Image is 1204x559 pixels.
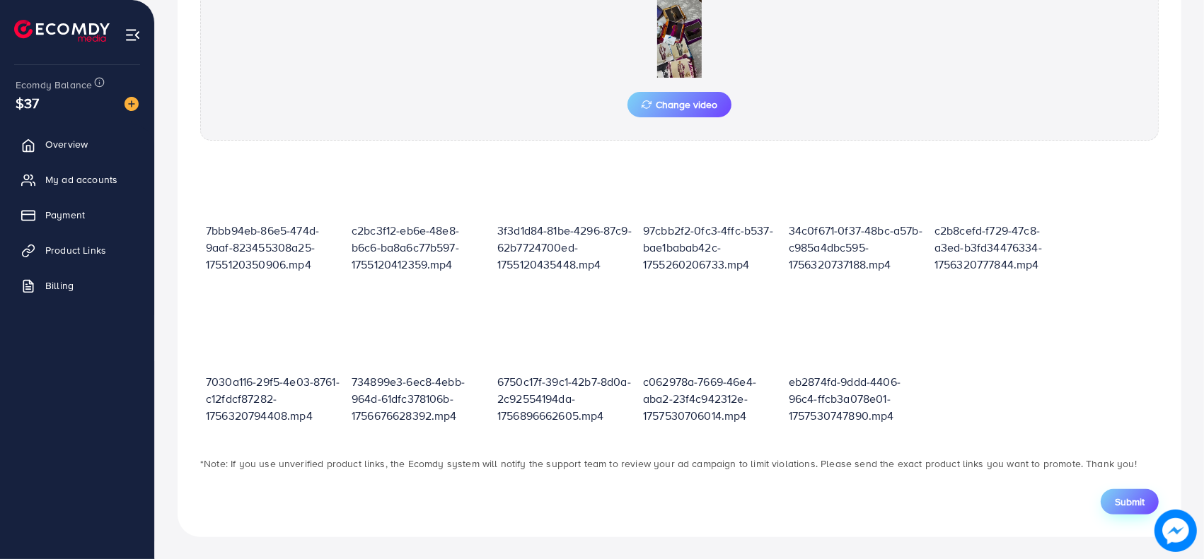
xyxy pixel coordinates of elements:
span: Payment [45,208,85,222]
img: image [1154,510,1197,552]
span: Change video [642,100,717,110]
span: $37 [16,93,39,113]
span: Overview [45,137,88,151]
p: 734899e3-6ec8-4ebb-964d-61dfc378106b-1756676628392.mp4 [352,373,486,424]
span: Submit [1115,495,1145,509]
span: Ecomdy Balance [16,78,92,92]
span: My ad accounts [45,172,117,187]
p: eb2874fd-9ddd-4406-96c4-ffcb3a078e01-1757530747890.mp4 [789,373,923,424]
p: 7030a116-29f5-4e03-8761-c12fdcf87282-1756320794408.mp4 [206,373,340,424]
p: c2bc3f12-eb6e-48e8-b6c6-ba8a6c77b597-1755120412359.mp4 [352,222,486,273]
p: 3f3d1d84-81be-4296-87c9-62b7724700ed-1755120435448.mp4 [497,222,632,273]
button: Change video [627,92,731,117]
button: Submit [1101,489,1159,514]
a: Overview [11,130,144,158]
p: 7bbb94eb-86e5-474d-9aaf-823455308a25-1755120350906.mp4 [206,222,340,273]
a: Payment [11,201,144,229]
p: 6750c17f-39c1-42b7-8d0a-2c92554194da-1756896662605.mp4 [497,373,632,424]
img: menu [125,27,141,43]
span: Product Links [45,243,106,257]
p: 34c0f671-0f37-48bc-a57b-c985a4dbc595-1756320737188.mp4 [789,222,923,273]
p: 97cbb2f2-0fc3-4ffc-b537-bae1babab42c-1755260206733.mp4 [643,222,777,273]
a: Billing [11,271,144,300]
span: Billing [45,278,74,293]
a: My ad accounts [11,165,144,194]
p: c2b8cefd-f729-47c8-a3ed-b3fd34476334-1756320777844.mp4 [934,222,1069,273]
p: *Note: If you use unverified product links, the Ecomdy system will notify the support team to rev... [200,455,1159,472]
a: Product Links [11,236,144,264]
p: c062978a-7669-46e4-aba2-23f4c942312e-1757530706014.mp4 [643,373,777,424]
img: image [125,97,139,111]
img: logo [14,20,110,42]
